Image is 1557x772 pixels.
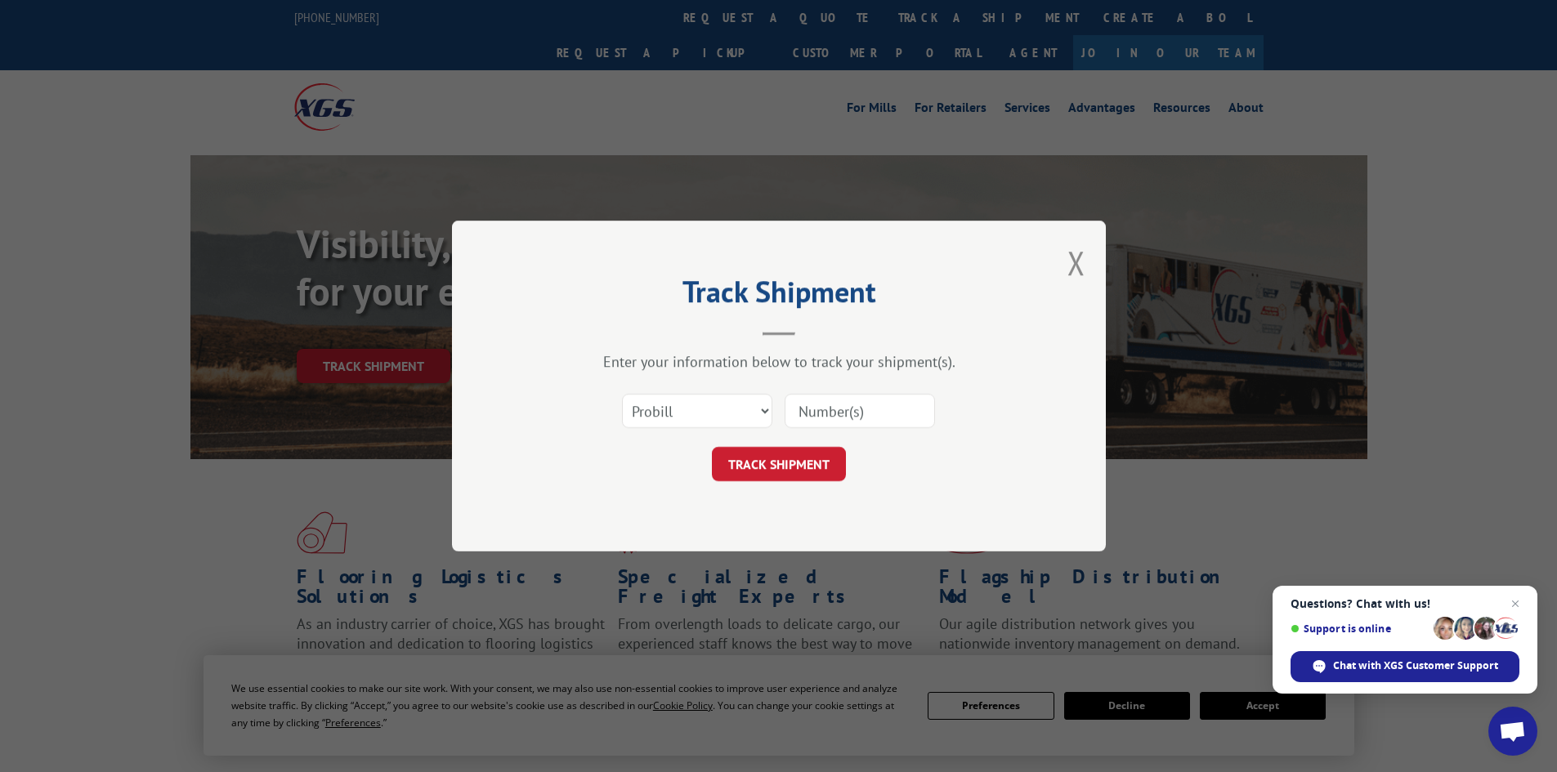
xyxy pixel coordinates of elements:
[1506,594,1525,614] span: Close chat
[1291,623,1428,635] span: Support is online
[1488,707,1537,756] div: Open chat
[1291,597,1519,610] span: Questions? Chat with us!
[1291,651,1519,682] div: Chat with XGS Customer Support
[534,352,1024,371] div: Enter your information below to track your shipment(s).
[1067,241,1085,284] button: Close modal
[785,394,935,428] input: Number(s)
[712,447,846,481] button: TRACK SHIPMENT
[1333,658,1498,673] span: Chat with XGS Customer Support
[534,280,1024,311] h2: Track Shipment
